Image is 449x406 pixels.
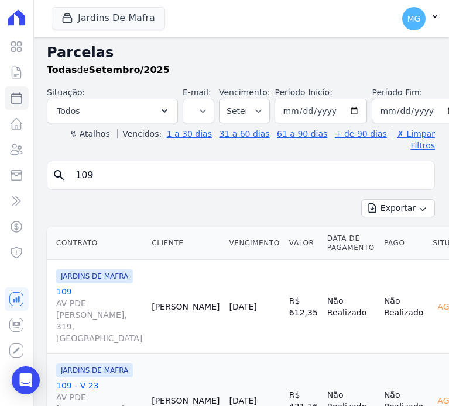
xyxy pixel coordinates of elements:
label: Situação: [47,88,85,97]
strong: Todas [47,64,77,75]
td: Não Realizado [379,260,428,354]
a: [DATE] [229,396,256,405]
td: Não Realizado [323,260,379,354]
span: JARDINS DE MAFRA [56,269,133,283]
button: MG [393,2,449,35]
th: Data de Pagamento [323,227,379,260]
h2: Parcelas [47,42,435,63]
a: 1 a 30 dias [167,129,212,138]
th: Cliente [147,227,224,260]
button: Exportar [361,199,435,217]
th: Vencimento [224,227,284,260]
label: E-mail: [183,88,211,97]
a: [DATE] [229,302,256,311]
a: 31 a 60 dias [219,129,269,138]
th: Pago [379,227,428,260]
button: Jardins De Mafra [52,7,165,29]
button: Todos [47,99,178,123]
td: [PERSON_NAME] [147,260,224,354]
strong: Setembro/2025 [89,64,170,75]
label: Vencidos: [117,129,162,138]
label: ↯ Atalhos [70,129,110,138]
input: Buscar por nome do lote ou do cliente [68,164,430,187]
td: R$ 612,35 [285,260,323,354]
span: AV PDE [PERSON_NAME], 319, [GEOGRAPHIC_DATA] [56,297,142,344]
a: ✗ Limpar Filtros [392,129,435,150]
th: Valor [285,227,323,260]
th: Contrato [47,227,147,260]
div: Open Intercom Messenger [12,366,40,394]
label: Período Inicío: [275,88,332,97]
p: de [47,63,170,77]
span: Todos [57,104,80,118]
a: 61 a 90 dias [277,129,327,138]
a: 109AV PDE [PERSON_NAME], 319, [GEOGRAPHIC_DATA] [56,286,142,344]
span: MG [407,15,421,23]
label: Vencimento: [219,88,270,97]
i: search [52,168,66,182]
a: + de 90 dias [335,129,387,138]
span: JARDINS DE MAFRA [56,363,133,377]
